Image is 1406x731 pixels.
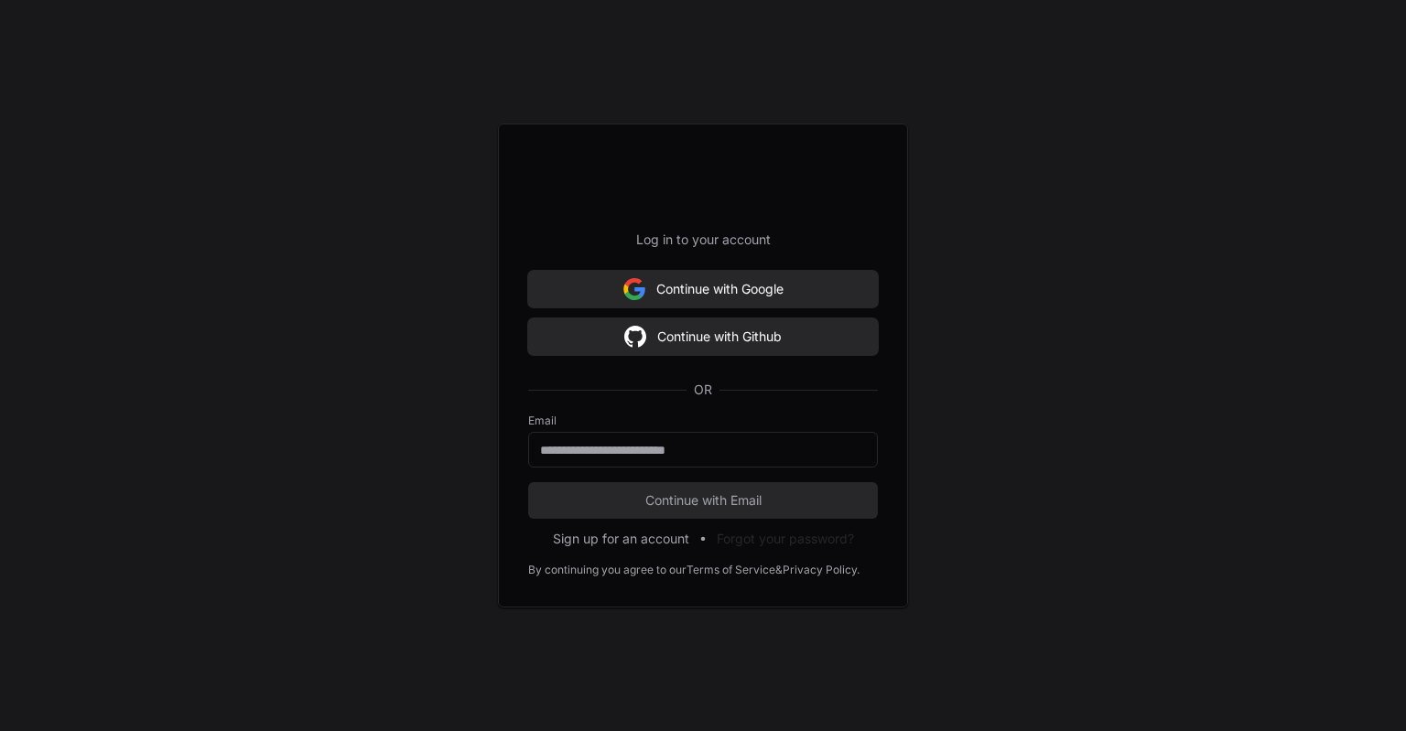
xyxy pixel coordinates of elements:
[528,491,878,510] span: Continue with Email
[528,318,878,355] button: Continue with Github
[623,271,645,307] img: Sign in with google
[528,482,878,519] button: Continue with Email
[717,530,854,548] button: Forgot your password?
[624,318,646,355] img: Sign in with google
[528,414,878,428] label: Email
[528,271,878,307] button: Continue with Google
[775,563,783,577] div: &
[528,563,687,577] div: By continuing you agree to our
[687,381,719,399] span: OR
[553,530,689,548] button: Sign up for an account
[528,231,878,249] p: Log in to your account
[783,563,860,577] a: Privacy Policy.
[687,563,775,577] a: Terms of Service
